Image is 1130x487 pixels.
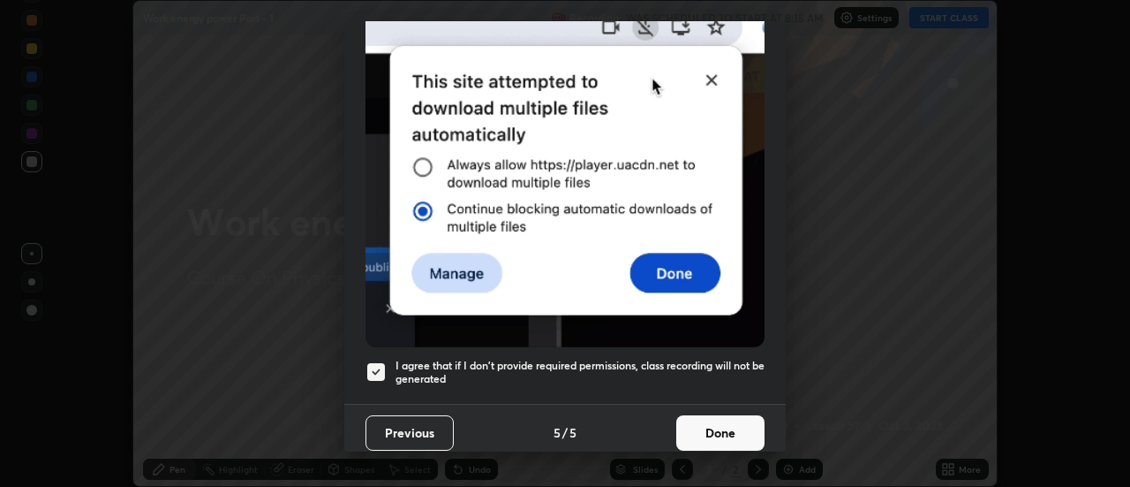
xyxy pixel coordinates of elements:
h4: 5 [554,423,561,442]
h5: I agree that if I don't provide required permissions, class recording will not be generated [395,359,765,386]
h4: / [562,423,568,442]
h4: 5 [569,423,576,442]
button: Done [676,415,765,451]
button: Previous [365,415,454,451]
